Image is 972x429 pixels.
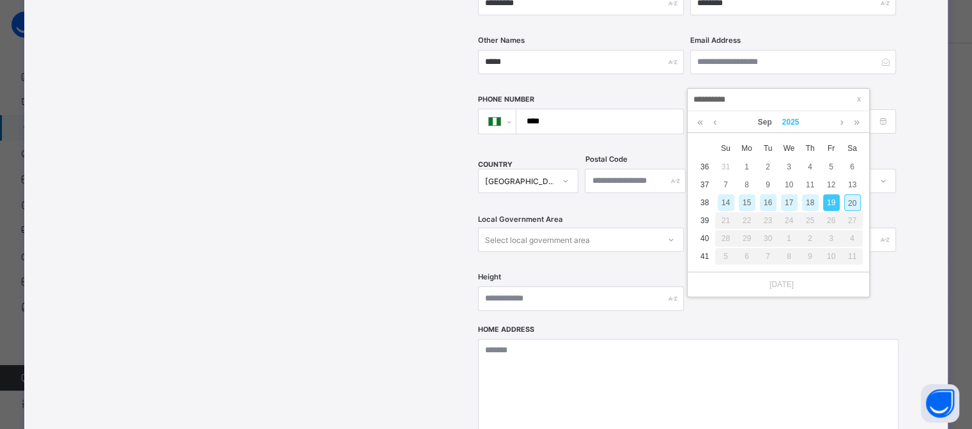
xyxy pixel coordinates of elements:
[757,158,778,176] td: September 2, 2025
[736,212,757,229] div: 22
[842,247,863,265] td: October 11, 2025
[736,176,757,194] td: September 8, 2025
[757,230,778,247] td: September 30, 2025
[821,248,842,265] div: 10
[842,158,863,176] td: September 6, 2025
[821,212,842,229] div: 26
[736,139,757,158] th: Mon
[844,194,861,211] div: 20
[823,194,840,211] div: 19
[821,212,842,230] td: September 26, 2025
[757,176,778,194] td: September 9, 2025
[478,272,501,281] label: Height
[757,212,778,229] div: 23
[799,194,821,212] td: September 18, 2025
[694,158,715,176] td: 36
[823,176,840,193] div: 12
[478,215,563,224] span: Local Government Area
[753,111,777,133] a: Sep
[715,247,736,265] td: October 5, 2025
[694,194,715,212] td: 38
[736,194,757,212] td: September 15, 2025
[715,230,736,247] td: September 28, 2025
[802,159,819,175] div: 4
[851,111,863,133] a: Next year (Control + right)
[736,230,757,247] div: 29
[760,159,776,175] div: 2
[718,194,734,211] div: 14
[736,212,757,230] td: September 22, 2025
[781,159,798,175] div: 3
[694,247,715,265] td: 41
[715,212,736,229] div: 21
[778,230,799,247] td: October 1, 2025
[837,111,847,133] a: Next month (PageDown)
[802,194,819,211] div: 18
[778,194,799,212] td: September 17, 2025
[739,194,755,211] div: 15
[718,159,734,175] div: 31
[585,155,627,164] label: Postal Code
[842,194,863,212] td: September 20, 2025
[736,248,757,265] div: 6
[799,212,821,229] div: 25
[821,139,842,158] th: Fri
[842,143,863,154] span: Sa
[799,247,821,265] td: October 9, 2025
[715,143,736,154] span: Su
[778,230,799,247] div: 1
[778,176,799,194] td: September 10, 2025
[694,212,715,230] td: 39
[799,230,821,247] td: October 2, 2025
[778,248,799,265] div: 8
[715,158,736,176] td: August 31, 2025
[821,247,842,265] td: October 10, 2025
[715,194,736,212] td: September 14, 2025
[799,248,821,265] div: 9
[844,159,861,175] div: 6
[690,36,741,45] label: Email Address
[715,139,736,158] th: Sun
[718,176,734,193] div: 7
[821,230,842,247] td: October 3, 2025
[478,160,513,169] span: COUNTRY
[821,176,842,194] td: September 12, 2025
[478,95,534,104] label: Phone Number
[736,247,757,265] td: October 6, 2025
[842,230,863,247] td: October 4, 2025
[715,230,736,247] div: 28
[781,194,798,211] div: 17
[710,111,720,133] a: Previous month (PageUp)
[715,176,736,194] td: September 7, 2025
[694,111,706,133] a: Last year (Control + left)
[842,139,863,158] th: Sat
[715,212,736,230] td: September 21, 2025
[485,228,590,252] div: Select local government area
[763,279,794,290] a: [DATE]
[739,159,755,175] div: 1
[778,158,799,176] td: September 3, 2025
[821,143,842,154] span: Fr
[736,230,757,247] td: September 29, 2025
[777,111,805,133] a: 2025
[757,247,778,265] td: October 7, 2025
[842,230,863,247] div: 4
[842,212,863,229] div: 27
[778,212,799,229] div: 24
[757,230,778,247] div: 30
[844,176,861,193] div: 13
[757,143,778,154] span: Tu
[821,230,842,247] div: 3
[760,176,776,193] div: 9
[821,194,842,212] td: September 19, 2025
[715,248,736,265] div: 5
[781,176,798,193] div: 10
[842,176,863,194] td: September 13, 2025
[757,194,778,212] td: September 16, 2025
[799,212,821,230] td: September 25, 2025
[485,176,555,186] div: [GEOGRAPHIC_DATA]
[739,176,755,193] div: 8
[799,139,821,158] th: Thu
[799,143,821,154] span: Th
[842,248,863,265] div: 11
